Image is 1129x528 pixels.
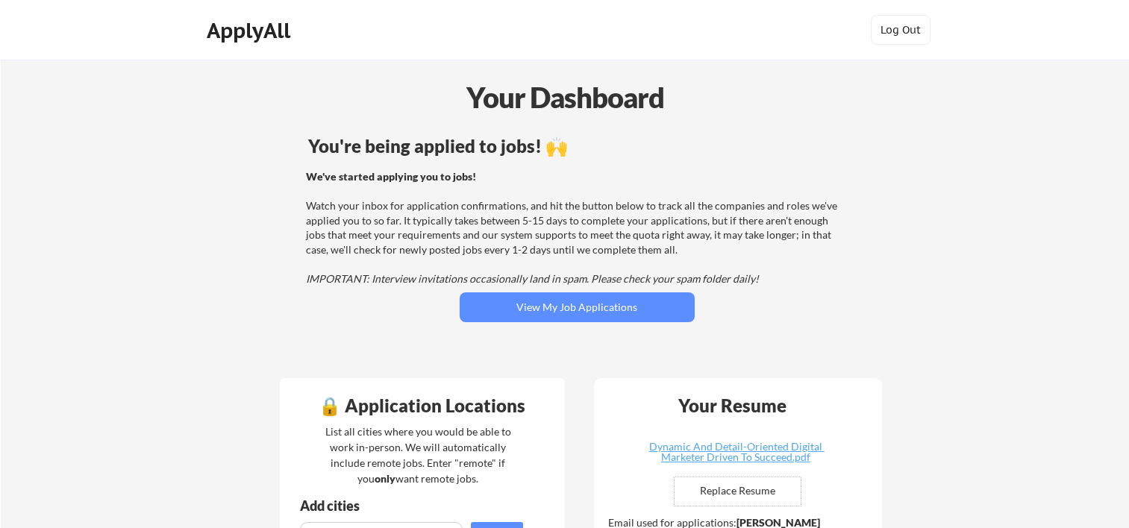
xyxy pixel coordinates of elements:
[207,18,295,43] div: ApplyAll
[306,169,844,286] div: Watch your inbox for application confirmations, and hit the button below to track all the compani...
[647,441,825,465] a: Dynamic And Detail-Oriented Digital Marketer Driven To Succeed.pdf
[306,170,476,183] strong: We've started applying you to jobs!
[1,76,1129,119] div: Your Dashboard
[308,137,846,155] div: You're being applied to jobs! 🙌
[871,15,931,45] button: Log Out
[316,424,521,486] div: List all cities where you would be able to work in-person. We will automatically include remote j...
[306,272,759,285] em: IMPORTANT: Interview invitations occasionally land in spam. Please check your spam folder daily!
[659,397,807,415] div: Your Resume
[284,397,561,415] div: 🔒 Application Locations
[300,499,527,512] div: Add cities
[460,292,695,322] button: View My Job Applications
[375,472,395,485] strong: only
[647,441,825,462] div: Dynamic And Detail-Oriented Digital Marketer Driven To Succeed.pdf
